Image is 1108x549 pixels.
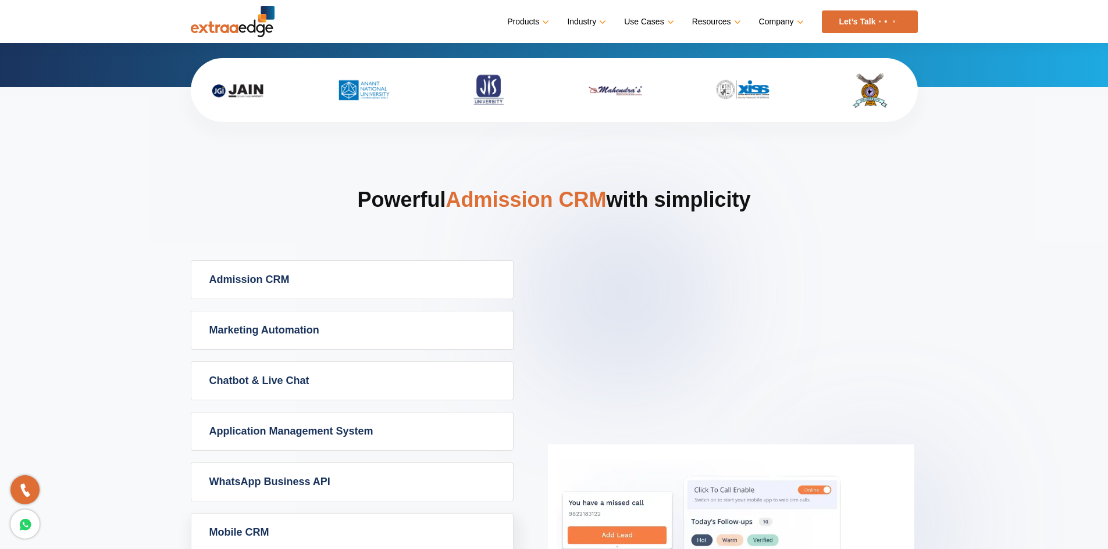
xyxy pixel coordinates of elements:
a: Let’s Talk [822,10,918,33]
span: Admission CRM [446,188,606,211]
a: Company [759,13,801,30]
a: Admission CRM [191,261,513,299]
a: Chatbot & Live Chat [191,362,513,400]
a: Marketing Automation [191,311,513,349]
a: WhatsApp Business API [191,463,513,501]
a: Industry [567,13,604,30]
a: Application Management System [191,412,513,450]
a: Resources [692,13,739,30]
h2: Powerful with simplicity [191,186,918,260]
a: Use Cases [624,13,671,30]
a: Products [507,13,547,30]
